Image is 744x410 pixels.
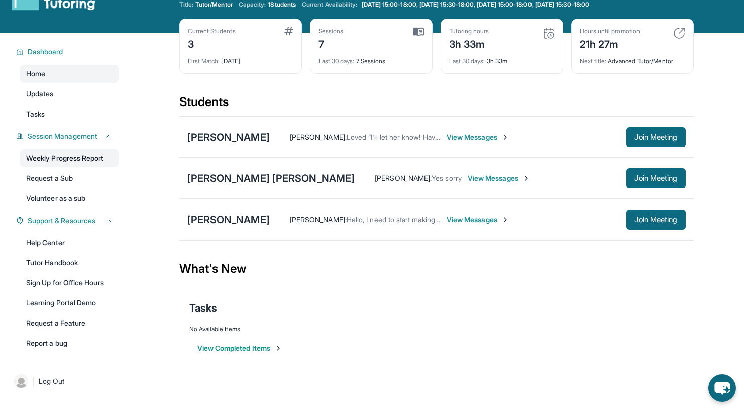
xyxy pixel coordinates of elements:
[468,173,530,183] span: View Messages
[20,334,119,352] a: Report a bug
[20,254,119,272] a: Tutor Handbook
[20,189,119,208] a: Volunteer as a sub
[580,57,607,65] span: Next title :
[14,374,28,388] img: user-img
[179,94,694,116] div: Students
[447,132,509,142] span: View Messages
[432,174,462,182] span: Yes sorry
[188,51,293,65] div: [DATE]
[318,35,344,51] div: 7
[26,109,45,119] span: Tasks
[284,27,293,35] img: card
[543,27,555,39] img: card
[708,374,736,402] button: chat-button
[188,35,236,51] div: 3
[39,376,65,386] span: Log Out
[28,216,95,226] span: Support & Resources
[449,35,489,51] div: 3h 33m
[28,47,63,57] span: Dashboard
[20,149,119,167] a: Weekly Progress Report
[347,133,530,141] span: Loved “I'll let her know! Have a wonderful long weekend!”
[449,51,555,65] div: 3h 33m
[20,274,119,292] a: Sign Up for Office Hours
[188,27,236,35] div: Current Students
[24,131,113,141] button: Session Management
[195,1,233,9] span: Tutor/Mentor
[626,168,686,188] button: Join Meeting
[24,47,113,57] button: Dashboard
[290,133,347,141] span: [PERSON_NAME] :
[20,85,119,103] a: Updates
[522,174,530,182] img: Chevron-Right
[447,215,509,225] span: View Messages
[501,133,509,141] img: Chevron-Right
[26,89,54,99] span: Updates
[673,27,685,39] img: card
[20,234,119,252] a: Help Center
[302,1,357,9] span: Current Availability:
[187,213,270,227] div: [PERSON_NAME]
[32,375,35,387] span: |
[10,370,119,392] a: |Log Out
[188,57,220,65] span: First Match :
[580,35,640,51] div: 21h 27m
[24,216,113,226] button: Support & Resources
[239,1,266,9] span: Capacity:
[187,171,355,185] div: [PERSON_NAME] [PERSON_NAME]
[179,247,694,291] div: What's New
[375,174,432,182] span: [PERSON_NAME] :
[20,294,119,312] a: Learning Portal Demo
[189,301,217,315] span: Tasks
[189,325,684,333] div: No Available Items
[626,210,686,230] button: Join Meeting
[26,69,45,79] span: Home
[449,27,489,35] div: Tutoring hours
[626,127,686,147] button: Join Meeting
[20,105,119,123] a: Tasks
[318,51,424,65] div: 7 Sessions
[449,57,485,65] span: Last 30 days :
[634,217,678,223] span: Join Meeting
[187,130,270,144] div: [PERSON_NAME]
[20,65,119,83] a: Home
[634,175,678,181] span: Join Meeting
[501,216,509,224] img: Chevron-Right
[580,51,685,65] div: Advanced Tutor/Mentor
[20,169,119,187] a: Request a Sub
[634,134,678,140] span: Join Meeting
[268,1,296,9] span: 1 Students
[318,57,355,65] span: Last 30 days :
[20,314,119,332] a: Request a Feature
[179,1,193,9] span: Title:
[580,27,640,35] div: Hours until promotion
[362,1,589,9] span: [DATE] 15:00-18:00, [DATE] 15:30-18:00, [DATE] 15:00-18:00, [DATE] 15:30-18:00
[318,27,344,35] div: Sessions
[413,27,424,36] img: card
[290,215,347,224] span: [PERSON_NAME] :
[197,343,282,353] button: View Completed Items
[360,1,591,9] a: [DATE] 15:00-18:00, [DATE] 15:30-18:00, [DATE] 15:00-18:00, [DATE] 15:30-18:00
[28,131,97,141] span: Session Management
